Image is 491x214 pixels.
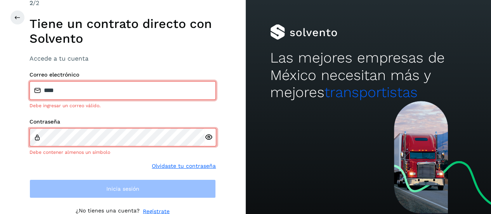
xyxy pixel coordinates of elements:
span: transportistas [324,84,418,101]
h3: Accede a tu cuenta [29,55,216,62]
label: Correo electrónico [29,71,216,78]
h2: Las mejores empresas de México necesitan más y mejores [270,49,467,101]
a: Olvidaste tu contraseña [152,162,216,170]
div: Debe contener almenos un símbolo [29,149,216,156]
label: Contraseña [29,118,216,125]
span: Inicia sesión [106,186,139,191]
div: Debe ingresar un correo válido. [29,102,216,109]
button: Inicia sesión [29,179,216,198]
h1: Tiene un contrato directo con Solvento [29,16,216,46]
